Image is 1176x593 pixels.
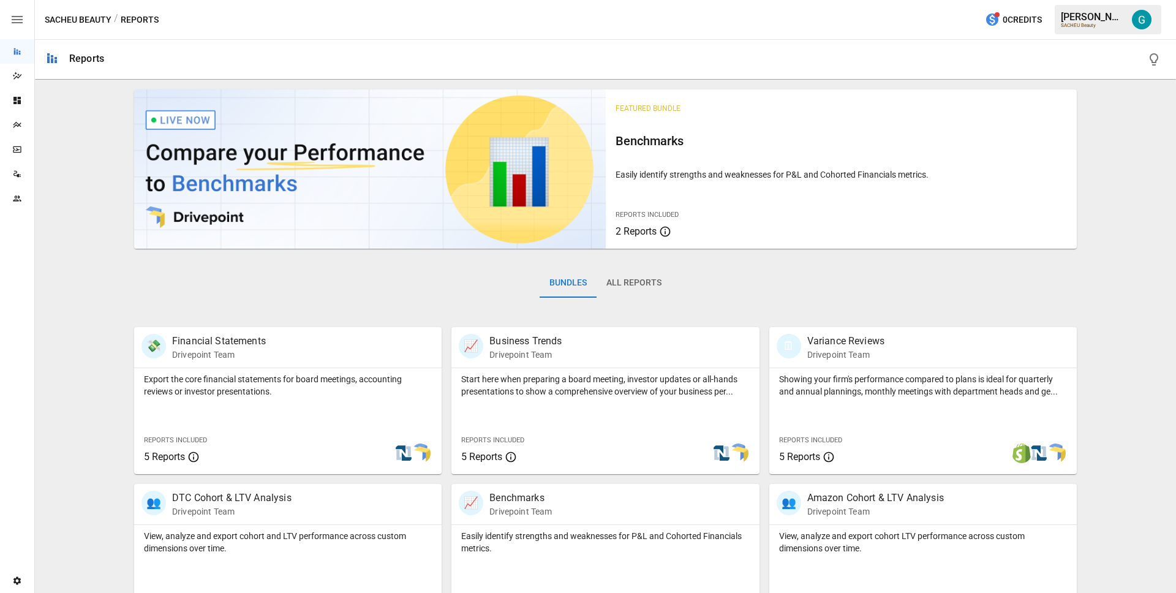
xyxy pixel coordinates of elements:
[489,491,552,505] p: Benchmarks
[172,349,266,361] p: Drivepoint Team
[461,530,749,554] p: Easily identify strengths and weaknesses for P&L and Cohorted Financials metrics.
[411,444,431,463] img: smart model
[616,168,1068,181] p: Easily identify strengths and weaknesses for P&L and Cohorted Financials metrics.
[489,505,552,518] p: Drivepoint Team
[1029,444,1049,463] img: netsuite
[141,334,166,358] div: 💸
[172,505,292,518] p: Drivepoint Team
[616,225,657,237] span: 2 Reports
[1046,444,1066,463] img: smart model
[712,444,731,463] img: netsuite
[540,268,597,298] button: Bundles
[489,334,562,349] p: Business Trends
[114,12,118,28] div: /
[1125,2,1159,37] button: Gavin Acres
[141,491,166,515] div: 👥
[461,436,524,444] span: Reports Included
[394,444,413,463] img: netsuite
[807,491,944,505] p: Amazon Cohort & LTV Analysis
[134,89,606,249] img: video thumbnail
[1061,11,1125,23] div: [PERSON_NAME]
[777,491,801,515] div: 👥
[144,530,432,554] p: View, analyze and export cohort and LTV performance across custom dimensions over time.
[779,436,842,444] span: Reports Included
[45,12,111,28] button: SACHEU Beauty
[807,505,944,518] p: Drivepoint Team
[489,349,562,361] p: Drivepoint Team
[616,131,1068,151] h6: Benchmarks
[172,491,292,505] p: DTC Cohort & LTV Analysis
[144,436,207,444] span: Reports Included
[144,373,432,398] p: Export the core financial statements for board meetings, accounting reviews or investor presentat...
[729,444,748,463] img: smart model
[69,53,104,64] div: Reports
[461,451,502,463] span: 5 Reports
[1061,23,1125,28] div: SACHEU Beauty
[779,451,820,463] span: 5 Reports
[1003,12,1042,28] span: 0 Credits
[807,349,884,361] p: Drivepoint Team
[779,530,1067,554] p: View, analyze and export cohort LTV performance across custom dimensions over time.
[779,373,1067,398] p: Showing your firm's performance compared to plans is ideal for quarterly and annual plannings, mo...
[616,211,679,219] span: Reports Included
[616,104,680,113] span: Featured Bundle
[807,334,884,349] p: Variance Reviews
[980,9,1047,31] button: 0Credits
[1012,444,1031,463] img: shopify
[459,334,483,358] div: 📈
[597,268,671,298] button: All Reports
[1132,10,1151,29] img: Gavin Acres
[461,373,749,398] p: Start here when preparing a board meeting, investor updates or all-hands presentations to show a ...
[459,491,483,515] div: 📈
[777,334,801,358] div: 🗓
[172,334,266,349] p: Financial Statements
[144,451,185,463] span: 5 Reports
